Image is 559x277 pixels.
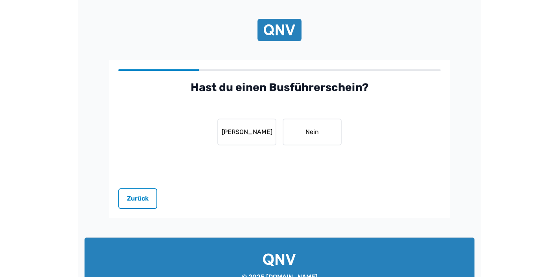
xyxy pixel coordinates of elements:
[263,253,296,266] img: QNV Logo
[264,22,295,38] img: QNV Logo
[118,80,441,95] h2: Hast du einen Busführerschein?
[118,188,157,209] button: Zurück
[283,119,342,145] button: Nein
[217,119,276,145] button: [PERSON_NAME]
